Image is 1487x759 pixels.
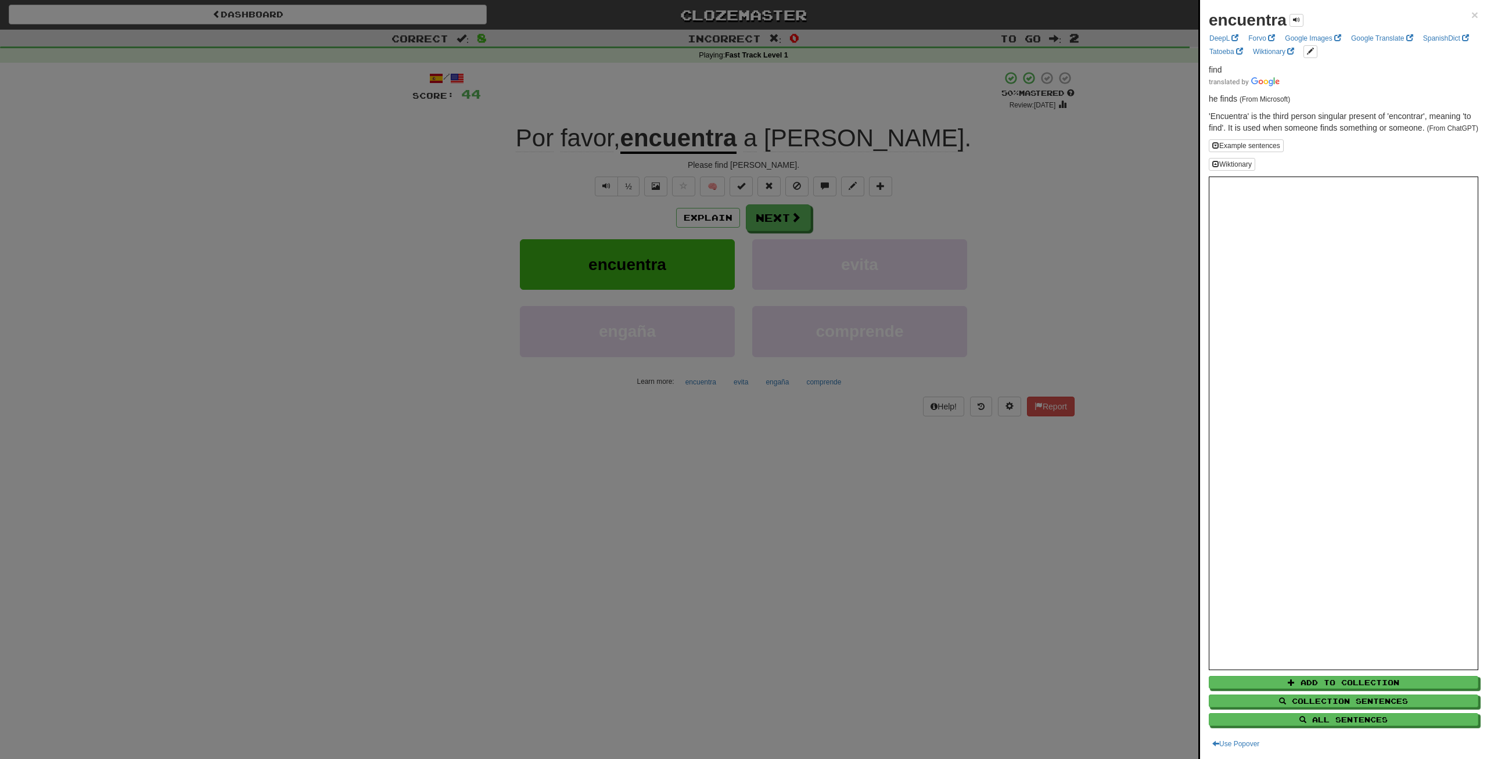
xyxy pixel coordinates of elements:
button: Wiktionary [1209,158,1255,171]
small: (From ChatGPT) [1427,124,1478,132]
button: All Sentences [1209,713,1478,726]
span: find [1209,65,1222,74]
button: Use Popover [1209,738,1263,750]
button: Collection Sentences [1209,695,1478,707]
p: he finds [1209,93,1478,105]
a: Tatoeba [1206,45,1247,58]
a: Google Translate [1348,32,1417,45]
a: Google Images [1281,32,1345,45]
a: DeepL [1206,32,1242,45]
button: edit links [1303,45,1317,58]
p: 'Encuentra' is the third person singular present of 'encontrar', meaning 'to find'. It is used wh... [1209,110,1478,134]
span: × [1471,8,1478,21]
small: (From Microsoft) [1240,95,1290,103]
strong: encuentra [1209,11,1287,29]
button: Close [1471,9,1478,21]
a: SpanishDict [1420,32,1472,45]
a: Forvo [1245,32,1278,45]
button: Add to Collection [1209,676,1478,689]
img: Color short [1209,77,1280,87]
a: Wiktionary [1249,45,1298,58]
button: Example sentences [1209,139,1284,152]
